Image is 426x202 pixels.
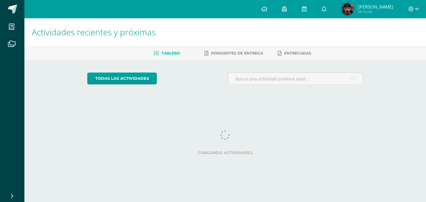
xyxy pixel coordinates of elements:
span: Mi Perfil [358,9,393,14]
a: Tablero [154,48,180,58]
a: todas las Actividades [87,73,157,84]
span: Tablero [161,51,180,55]
label: Cargando actividades [87,151,363,155]
input: Busca una actividad próxima aquí... [228,73,363,85]
a: Entregadas [278,48,311,58]
a: Pendientes de entrega [204,48,263,58]
span: Pendientes de entrega [211,51,263,55]
span: [PERSON_NAME] [358,4,393,10]
span: Entregadas [284,51,311,55]
img: a12cd7d015d8715c043ec03b48450893.png [341,3,354,15]
span: Actividades recientes y próximas [32,26,156,38]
